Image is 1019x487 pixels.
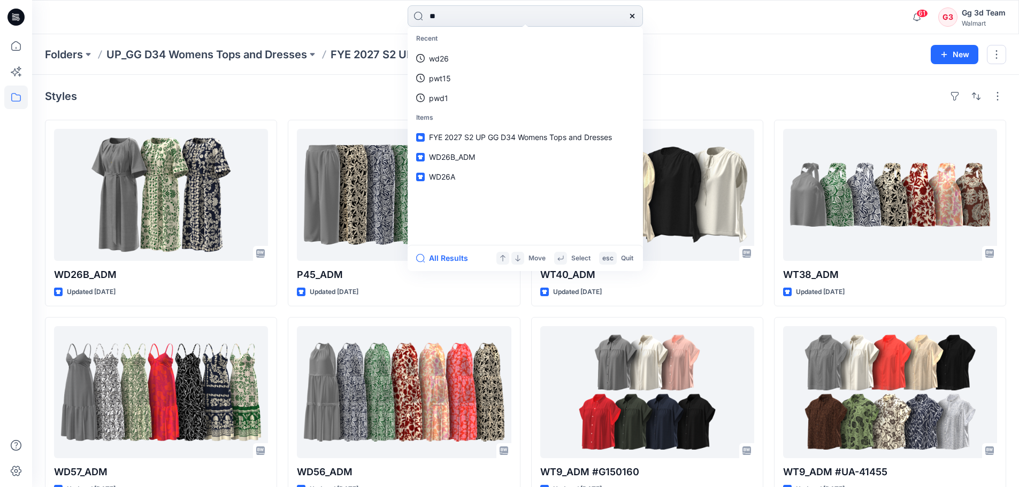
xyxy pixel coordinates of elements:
p: WD57_ADM [54,465,268,480]
a: WT9_ADM #G150160 [540,326,754,458]
p: esc [602,253,614,264]
p: Quit [621,253,633,264]
span: WD26B_ADM [429,152,475,161]
a: UP_GG D34 Womens Tops and Dresses [106,47,307,62]
p: Updated [DATE] [553,287,602,298]
a: P45_ADM [297,129,511,261]
p: FYE 2027 S2 UP GG D34 Womens Tops and Dresses [331,47,597,62]
a: pwd1 [410,88,641,108]
div: Walmart [962,19,1006,27]
a: pwt15 [410,68,641,88]
p: Updated [DATE] [796,287,845,298]
p: pwt15 [429,73,451,84]
button: New [931,45,978,64]
a: Folders [45,47,83,62]
p: Select [571,253,591,264]
span: 61 [916,9,928,18]
a: WT38_ADM [783,129,997,261]
p: P45_ADM [297,267,511,282]
p: pwd1 [429,92,448,104]
span: FYE 2027 S2 UP GG D34 Womens Tops and Dresses [429,133,612,142]
a: WD57_ADM [54,326,268,458]
p: Items [410,108,641,128]
p: WT38_ADM [783,267,997,282]
div: Gg 3d Team [962,6,1006,19]
p: WD26B_ADM [54,267,268,282]
a: WD26B_ADM [54,129,268,261]
a: WT40_ADM [540,129,754,261]
a: wd26 [410,49,641,68]
a: WT9_ADM #UA-41455 [783,326,997,458]
p: WD56_ADM [297,465,511,480]
p: wd26 [429,53,449,64]
p: WT40_ADM [540,267,754,282]
p: Updated [DATE] [67,287,116,298]
p: Recent [410,29,641,49]
h4: Styles [45,90,77,103]
a: WD56_ADM [297,326,511,458]
p: WT9_ADM #G150160 [540,465,754,480]
div: G3 [938,7,957,27]
span: WD26A [429,172,455,181]
a: WD26B_ADM [410,147,641,167]
p: Updated [DATE] [310,287,358,298]
button: All Results [416,252,475,265]
p: WT9_ADM #UA-41455 [783,465,997,480]
a: WD26A [410,167,641,187]
a: FYE 2027 S2 UP GG D34 Womens Tops and Dresses [410,127,641,147]
p: Move [528,253,546,264]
